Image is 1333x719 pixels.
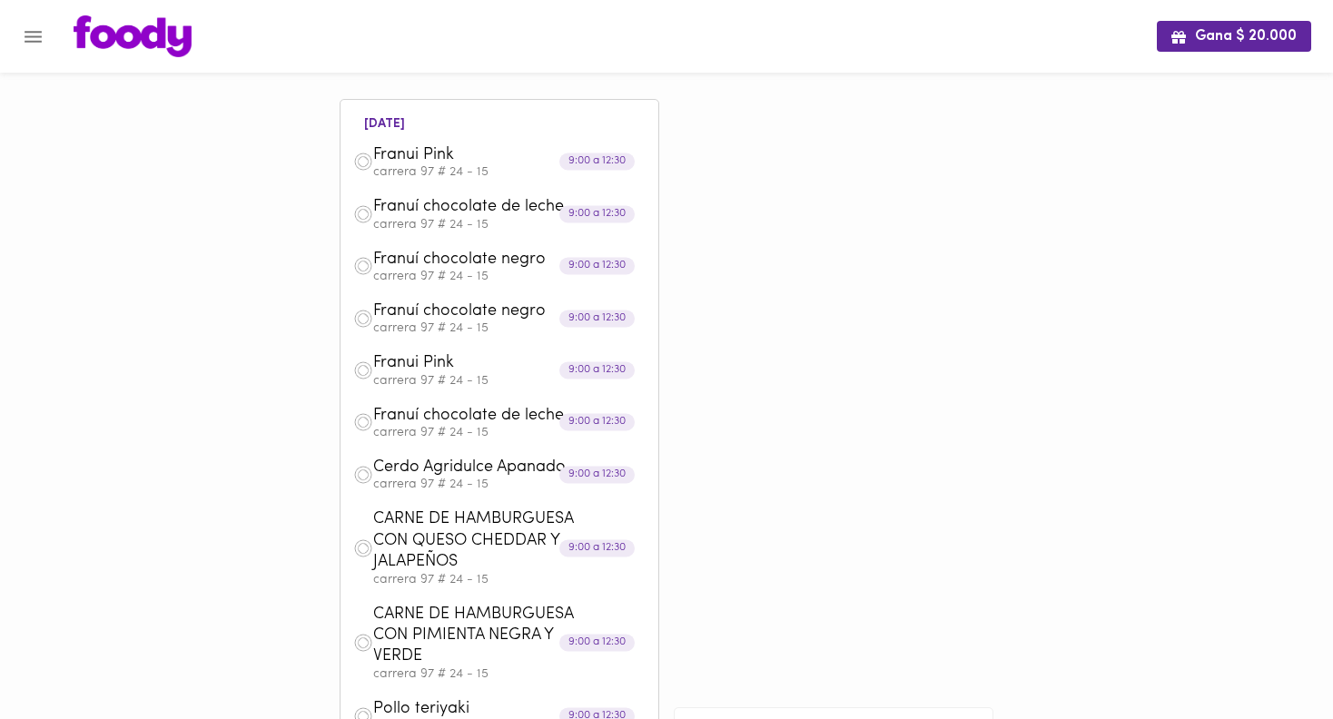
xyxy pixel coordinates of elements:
[350,113,420,131] li: [DATE]
[11,15,55,59] button: Menu
[373,574,646,586] p: carrera 97 # 24 - 15
[559,153,635,171] div: 9:00 a 12:30
[373,605,582,668] span: CARNE DE HAMBURGUESA CON PIMIENTA NEGRA Y VERDE
[373,458,582,478] span: Cerdo Agridulce Apanado
[373,197,582,218] span: Franuí chocolate de leche
[373,219,646,231] p: carrera 97 # 24 - 15
[373,322,646,335] p: carrera 97 # 24 - 15
[353,412,373,432] img: dish.png
[559,310,635,327] div: 9:00 a 12:30
[373,406,582,427] span: Franuí chocolate de leche
[353,633,373,653] img: dish.png
[353,152,373,172] img: dish.png
[353,465,373,485] img: dish.png
[373,668,646,681] p: carrera 97 # 24 - 15
[373,166,646,179] p: carrera 97 # 24 - 15
[559,258,635,275] div: 9:00 a 12:30
[559,205,635,222] div: 9:00 a 12:30
[373,271,646,283] p: carrera 97 # 24 - 15
[559,361,635,379] div: 9:00 a 12:30
[373,353,582,374] span: Franui Pink
[373,478,646,491] p: carrera 97 # 24 - 15
[373,301,582,322] span: Franuí chocolate negro
[944,11,1315,701] iframe: Messagebird Livechat Widget
[353,360,373,380] img: dish.png
[74,15,192,57] img: logo.png
[559,466,635,483] div: 9:00 a 12:30
[373,250,582,271] span: Franuí chocolate negro
[353,204,373,224] img: dish.png
[373,375,646,388] p: carrera 97 # 24 - 15
[353,256,373,276] img: dish.png
[373,509,582,573] span: CARNE DE HAMBURGUESA CON QUESO CHEDDAR Y JALAPEÑOS
[559,539,635,556] div: 9:00 a 12:30
[373,145,582,166] span: Franui Pink
[559,634,635,651] div: 9:00 a 12:30
[373,427,646,439] p: carrera 97 # 24 - 15
[559,414,635,431] div: 9:00 a 12:30
[353,538,373,558] img: dish.png
[353,309,373,329] img: dish.png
